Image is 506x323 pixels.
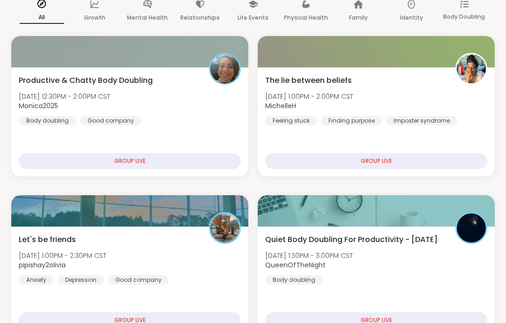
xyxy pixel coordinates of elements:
span: Let's be friends [19,234,76,245]
b: QueenOfTheNight [265,260,326,270]
p: Life Events [238,12,268,23]
p: All [20,12,64,24]
p: Family [349,12,368,23]
span: [DATE] 1:00PM - 2:00PM CST [265,92,353,101]
div: GROUP LIVE [265,153,487,169]
span: [DATE] 1:30PM - 3:00PM CST [265,251,353,260]
p: Body Doubling [443,11,485,22]
span: Productive & Chatty Body Doubling [19,75,153,86]
div: Body doubling [265,275,323,285]
div: Anxiety [19,275,54,285]
p: Growth [84,12,105,23]
p: Physical Health [284,12,328,23]
b: pipishay2olivia [19,260,66,270]
b: Monica2025 [19,101,58,110]
p: Relationships [180,12,220,23]
div: Feeling stuck [265,116,317,125]
div: Good company [108,275,169,285]
img: pipishay2olivia [210,213,239,242]
div: Finding purpose [321,116,382,125]
b: MichelleH [265,101,296,110]
div: Body doubling [19,116,76,125]
span: The lie between beliefs [265,75,352,86]
span: [DATE] 12:30PM - 2:00PM CST [19,92,110,101]
p: Identity [400,12,423,23]
div: GROUP LIVE [19,153,241,169]
p: Mental Health [127,12,168,23]
span: Quiet Body Doubling For Productivity - [DATE] [265,234,438,245]
img: MichelleH [457,54,486,83]
img: QueenOfTheNight [457,213,486,242]
div: Good company [80,116,141,125]
img: Monica2025 [210,54,239,83]
div: Imposter syndrome [386,116,457,125]
div: Depression [58,275,104,285]
span: [DATE] 1:00PM - 2:30PM CST [19,251,106,260]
